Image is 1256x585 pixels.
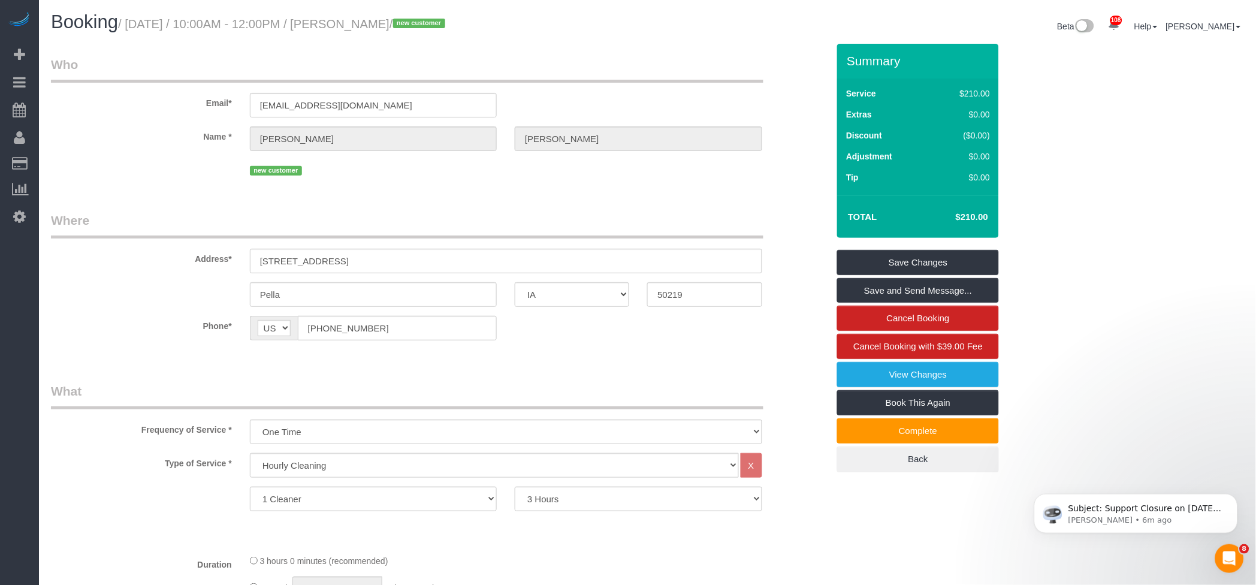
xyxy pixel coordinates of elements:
[1016,469,1256,553] iframe: Intercom notifications message
[1240,544,1249,554] span: 8
[837,306,999,331] a: Cancel Booking
[393,19,445,28] span: new customer
[935,171,991,183] div: $0.00
[837,390,999,415] a: Book This Again
[1110,16,1123,25] span: 108
[51,382,763,409] legend: What
[515,126,762,151] input: Last Name*
[298,316,497,340] input: Phone*
[42,316,241,332] label: Phone*
[837,447,999,472] a: Back
[250,126,497,151] input: First Name*
[935,150,991,162] div: $0.00
[390,17,449,31] span: /
[848,212,877,222] strong: Total
[51,11,118,32] span: Booking
[250,166,302,176] span: new customer
[846,108,872,120] label: Extras
[935,129,991,141] div: ($0.00)
[42,420,241,436] label: Frequency of Service *
[1215,544,1244,573] iframe: Intercom live chat
[853,341,983,351] span: Cancel Booking with $39.00 Fee
[1166,22,1241,31] a: [PERSON_NAME]
[260,557,388,566] span: 3 hours 0 minutes (recommended)
[846,129,882,141] label: Discount
[250,282,497,307] input: City*
[837,334,999,359] a: Cancel Booking with $39.00 Fee
[837,418,999,444] a: Complete
[847,54,993,68] h3: Summary
[250,93,497,117] input: Email*
[42,453,241,469] label: Type of Service *
[7,12,31,29] img: Automaid Logo
[42,93,241,109] label: Email*
[51,212,763,239] legend: Where
[846,88,876,99] label: Service
[837,250,999,275] a: Save Changes
[846,150,892,162] label: Adjustment
[1103,12,1126,38] a: 108
[920,212,988,222] h4: $210.00
[935,88,991,99] div: $210.00
[846,171,859,183] label: Tip
[1134,22,1158,31] a: Help
[837,362,999,387] a: View Changes
[1058,22,1095,31] a: Beta
[42,249,241,265] label: Address*
[118,17,449,31] small: / [DATE] / 10:00AM - 12:00PM / [PERSON_NAME]
[42,554,241,571] label: Duration
[42,126,241,143] label: Name *
[51,56,763,83] legend: Who
[647,282,762,307] input: Zip Code*
[837,278,999,303] a: Save and Send Message...
[1074,19,1094,35] img: New interface
[935,108,991,120] div: $0.00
